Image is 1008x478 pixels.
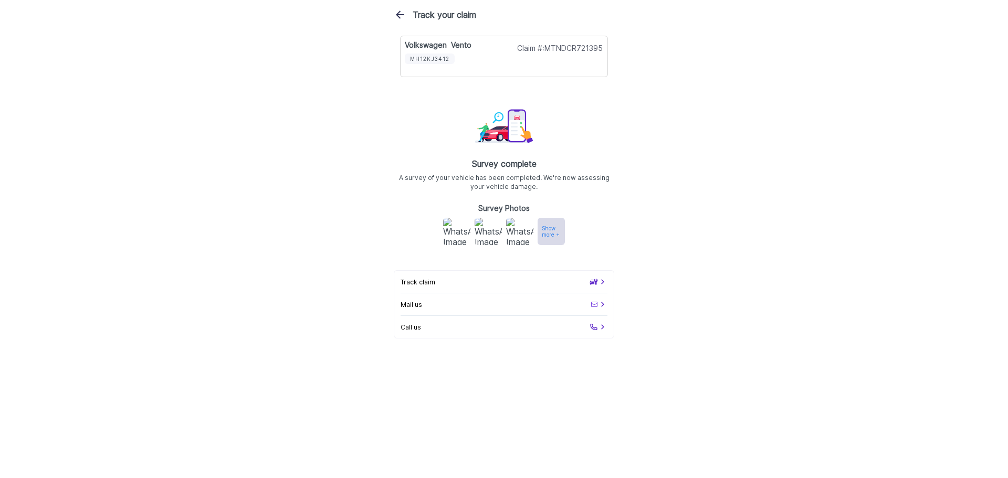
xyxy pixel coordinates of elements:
h6: Track your claim [404,10,522,19]
div: MH12KJ3412 [405,54,455,64]
img: WhatsApp Image 2025-09-17 at 1.03.23 PM.jpeg [443,218,470,245]
p: Claim #: MTNDCR721395 [517,43,603,70]
p: Show more + [542,225,561,238]
img: WhatsApp Image 2025-09-17 at 1.03.16 PM.jpeg [475,218,502,245]
span: Call us [401,323,421,332]
h5: Volkswagen Vento [405,40,508,49]
h6: Survey complete [398,158,610,169]
span: A survey of your vehicle has been completed. We're now assessing your vehicle damage. [398,173,610,191]
span: Mail us [401,300,422,309]
img: WhatsApp Image 2025-09-17 at 1.03.17 PM (1).jpeg [506,218,533,245]
h6: Survey Photos [441,204,567,213]
span: Track claim [401,278,435,286]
